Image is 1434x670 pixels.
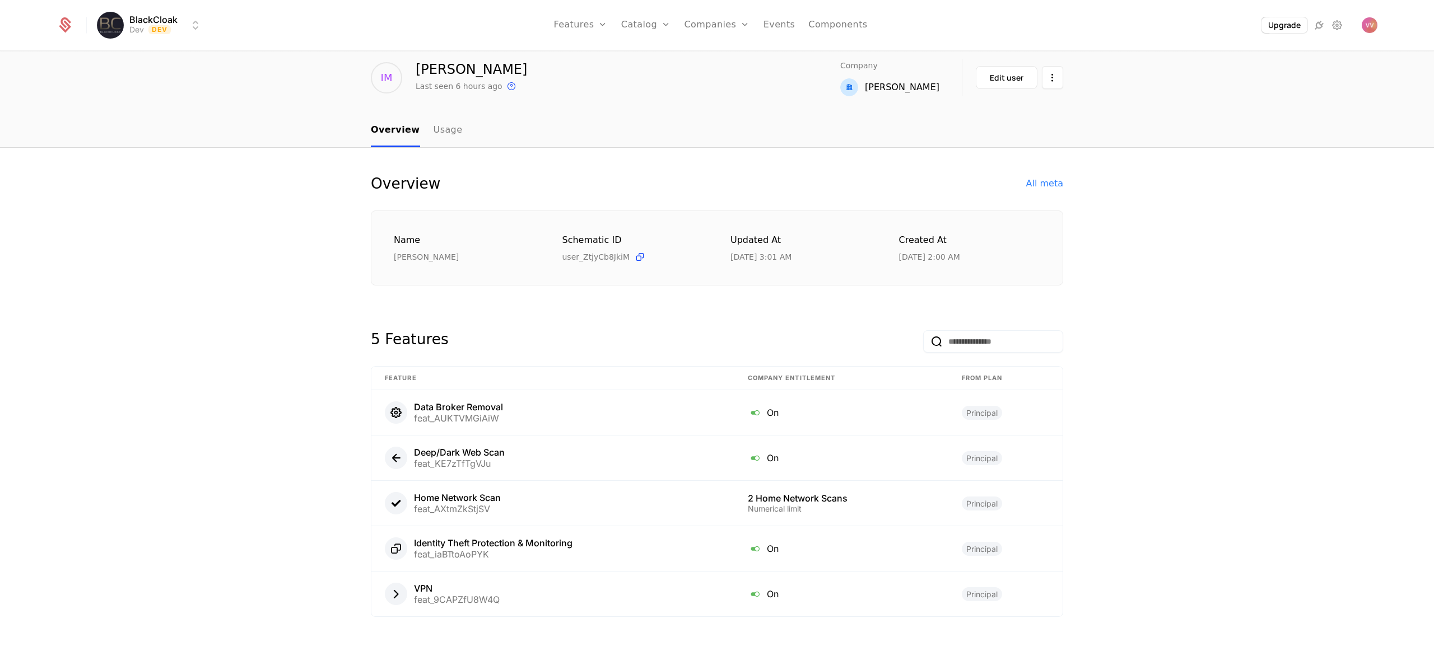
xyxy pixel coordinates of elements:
[1362,17,1377,33] img: Victor Vlad
[748,587,935,601] div: On
[1312,18,1326,32] a: Integrations
[1026,177,1063,190] div: All meta
[748,405,935,420] div: On
[414,402,503,411] div: Data Broker Removal
[371,367,734,390] th: Feature
[948,367,1063,390] th: From plan
[962,496,1002,510] span: Principal
[899,233,1041,247] div: Created at
[414,448,505,457] div: Deep/Dark Web Scan
[416,81,502,92] div: Last seen 6 hours ago
[1261,17,1307,33] button: Upgrade
[371,62,402,93] div: IM
[129,24,144,35] div: Dev
[414,414,503,423] div: feat_AUKTVMGiAiW
[730,233,872,247] div: Updated at
[416,63,527,76] div: [PERSON_NAME]
[371,330,449,353] div: 5 Features
[414,550,572,559] div: feat_iaBTtoAoPYK
[962,542,1002,556] span: Principal
[97,12,124,39] img: BlackCloak
[148,25,171,34] span: Dev
[414,493,501,502] div: Home Network Scan
[865,81,939,94] div: [PERSON_NAME]
[371,175,440,193] div: Overview
[840,78,944,96] a: Iuliu Moga[PERSON_NAME]
[990,72,1023,83] div: Edit user
[1042,66,1063,89] button: Select action
[562,251,630,263] span: user_ZtjyCb8JkiM
[434,114,463,147] a: Usage
[748,451,935,465] div: On
[129,15,178,24] span: BlackCloak
[962,587,1002,601] span: Principal
[100,13,202,38] button: Select environment
[1330,18,1344,32] a: Settings
[840,62,878,69] span: Company
[748,505,935,513] div: Numerical limit
[371,114,462,147] ul: Choose Sub Page
[976,66,1037,89] button: Edit user
[899,251,960,263] div: 2/17/24, 2:00 AM
[371,114,420,147] a: Overview
[1362,17,1377,33] button: Open user button
[748,494,935,503] div: 2 Home Network Scans
[371,114,1063,147] nav: Main
[962,406,1002,420] span: Principal
[562,233,704,247] div: Schematic ID
[748,541,935,556] div: On
[962,451,1002,465] span: Principal
[840,78,858,96] img: Iuliu Moga
[414,504,501,513] div: feat_AXtmZkStjSV
[414,595,500,604] div: feat_9CAPZfU8W4Q
[734,367,948,390] th: Company Entitlement
[414,538,572,547] div: Identity Theft Protection & Monitoring
[394,233,536,247] div: Name
[394,251,536,263] div: [PERSON_NAME]
[414,459,505,468] div: feat_KE7zTfTgVJu
[414,584,500,593] div: VPN
[730,251,792,263] div: 10/7/25, 3:01 AM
